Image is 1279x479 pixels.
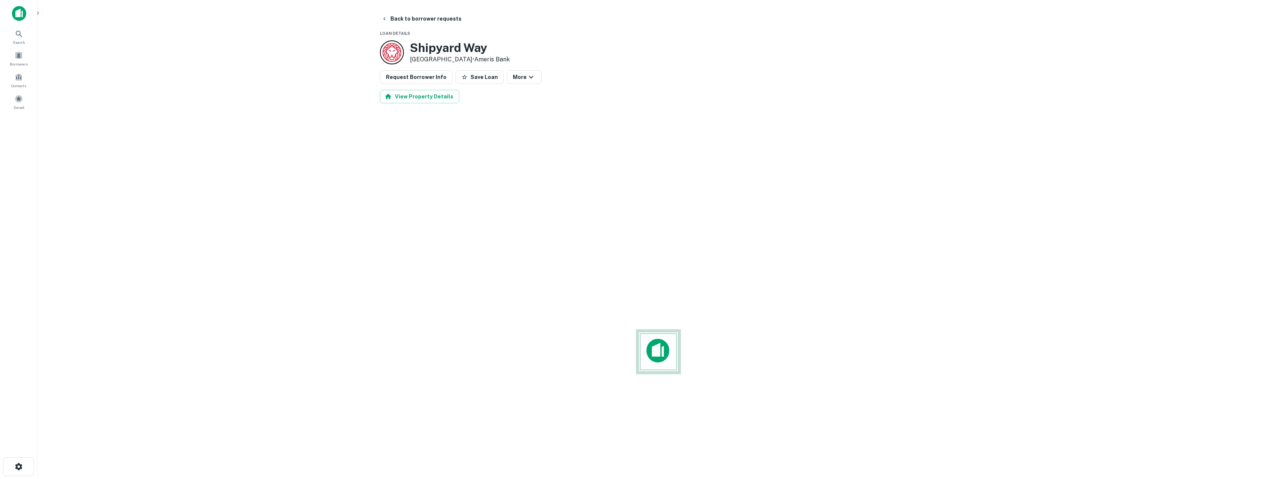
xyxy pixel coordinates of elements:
button: View Property Details [380,90,459,103]
img: capitalize-icon.png [12,6,26,21]
p: [GEOGRAPHIC_DATA] • [410,55,510,64]
a: Borrowers [2,48,35,68]
span: Borrowers [10,61,28,67]
h3: Shipyard Way [410,41,510,55]
button: More [507,70,542,84]
button: Back to borrower requests [378,12,465,25]
span: Saved [13,104,24,110]
a: Ameris Bank [474,56,510,63]
span: Contacts [11,83,26,89]
a: Saved [2,92,35,112]
button: Save Loan [456,70,504,84]
button: Request Borrower Info [380,70,453,84]
span: Search [13,39,25,45]
a: Search [2,27,35,47]
iframe: Chat Widget [1242,419,1279,455]
span: Loan Details [380,31,410,36]
a: Contacts [2,70,35,90]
